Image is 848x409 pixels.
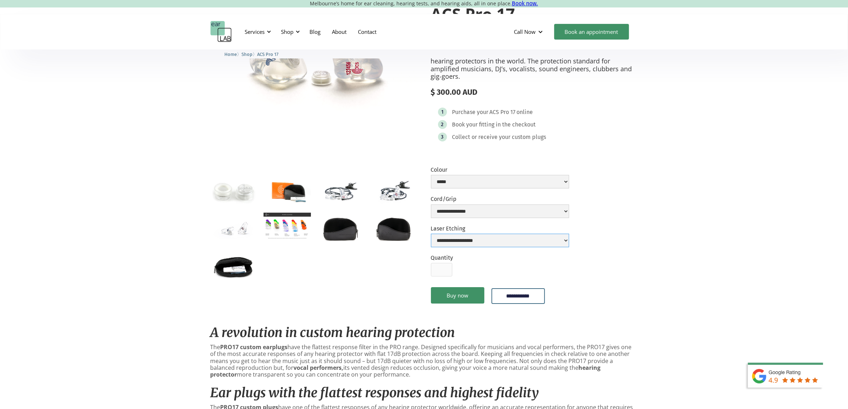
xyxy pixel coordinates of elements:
[210,21,232,42] a: home
[431,225,569,232] label: Laser Etching
[277,21,302,42] div: Shop
[225,51,242,58] li: 〉
[242,52,253,57] span: Shop
[490,109,516,116] div: ACS Pro 17
[353,21,383,42] a: Contact
[210,213,258,244] a: open lightbox
[370,213,417,244] a: open lightbox
[317,213,364,244] a: open lightbox
[327,21,353,42] a: About
[210,344,638,378] p: The have the flattest response filter in the PRO range. Designed specifically for musicians and v...
[210,364,601,378] strong: hearing protector
[210,385,539,401] em: Ear plugs with the flattest responses and highest fidelity
[431,287,484,304] a: Buy now
[431,50,638,81] p: The Pro 17 ear plugs are the most versatile and natural sounding hearing protectors in the world....
[241,21,274,42] div: Services
[264,213,311,239] a: open lightbox
[441,134,444,140] div: 3
[514,28,536,35] div: Call Now
[225,52,237,57] span: Home
[441,122,444,127] div: 2
[304,21,327,42] a: Blog
[264,175,311,207] a: open lightbox
[245,28,265,35] div: Services
[220,343,288,351] strong: PRO17 custom earplugs
[294,364,344,372] strong: vocal performers,
[242,51,257,58] li: 〉
[452,134,546,141] div: Collect or receive your custom plugs
[225,51,237,57] a: Home
[210,250,258,281] a: open lightbox
[554,24,629,40] a: Book an appointment
[431,254,453,261] label: Quantity
[281,28,294,35] div: Shop
[210,325,455,341] em: A revolution in custom hearing protection
[242,51,253,57] a: Shop
[441,109,443,115] div: 1
[509,21,551,42] div: Call Now
[257,51,279,57] a: ACS Pro 17
[452,121,536,128] div: Book your fitting in the checkout
[257,52,279,57] span: ACS Pro 17
[370,175,417,207] a: open lightbox
[317,175,364,207] a: open lightbox
[210,175,258,207] a: open lightbox
[452,109,489,116] div: Purchase your
[431,166,569,173] label: Colour
[517,109,533,116] div: online
[431,88,638,97] div: $ 300.00 AUD
[431,196,569,202] label: Cord/Grip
